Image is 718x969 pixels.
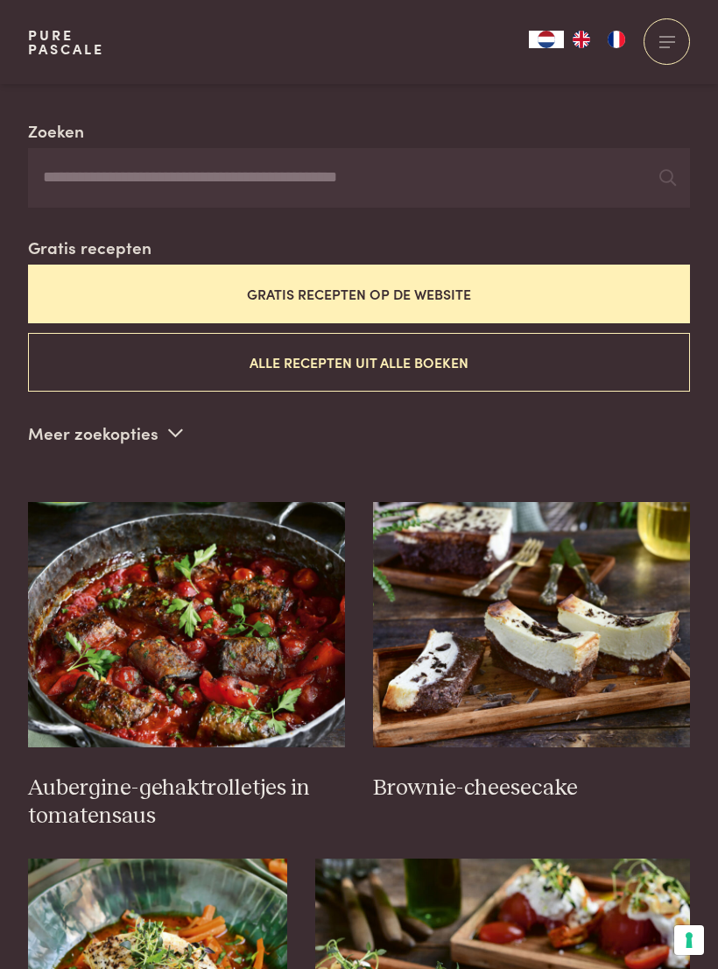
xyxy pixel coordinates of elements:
button: Uw voorkeuren voor toestemming voor trackingtechnologieën [674,925,704,955]
div: Language [529,31,564,48]
a: NL [529,31,564,48]
img: Aubergine-gehaktrolletjes in tomatensaus [28,502,345,747]
a: PurePascale [28,28,104,56]
label: Gratis recepten [28,235,151,260]
label: Zoeken [28,118,84,144]
img: Brownie-cheesecake [373,502,690,747]
a: EN [564,31,599,48]
a: FR [599,31,634,48]
ul: Language list [564,31,634,48]
button: Gratis recepten op de website [28,265,690,323]
p: Meer zoekopties [28,420,183,446]
a: Brownie-cheesecake Brownie-cheesecake [373,502,690,803]
h3: Aubergine-gehaktrolletjes in tomatensaus [28,774,345,831]
a: Aubergine-gehaktrolletjes in tomatensaus Aubergine-gehaktrolletjes in tomatensaus [28,502,345,831]
aside: Language selected: Nederlands [529,31,634,48]
h3: Brownie-cheesecake [373,774,690,803]
button: Alle recepten uit alle boeken [28,333,690,392]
